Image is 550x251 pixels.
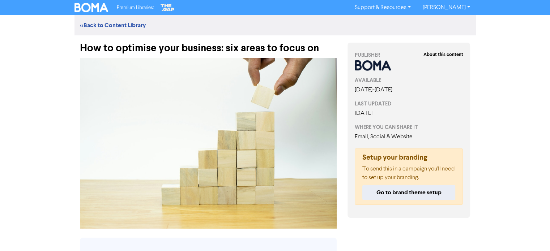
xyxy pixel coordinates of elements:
div: How to optimise your business: six areas to focus on [80,35,337,54]
strong: About this content [423,52,463,57]
a: [PERSON_NAME] [417,2,476,13]
h5: Setup your branding [362,153,456,162]
div: [DATE] [355,109,463,118]
img: The Gap [159,3,175,12]
a: <<Back to Content Library [80,22,146,29]
button: Go to brand theme setup [362,185,456,200]
div: Email, Social & Website [355,133,463,141]
img: BOMA Logo [74,3,108,12]
div: AVAILABLE [355,77,463,84]
div: [DATE] - [DATE] [355,86,463,94]
span: Premium Libraries: [117,5,154,10]
div: LAST UPDATED [355,100,463,108]
iframe: Chat Widget [514,216,550,251]
p: To send this in a campaign you'll need to set up your branding. [362,165,456,182]
div: PUBLISHER [355,51,463,59]
div: WHERE YOU CAN SHARE IT [355,124,463,131]
a: Support & Resources [349,2,417,13]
